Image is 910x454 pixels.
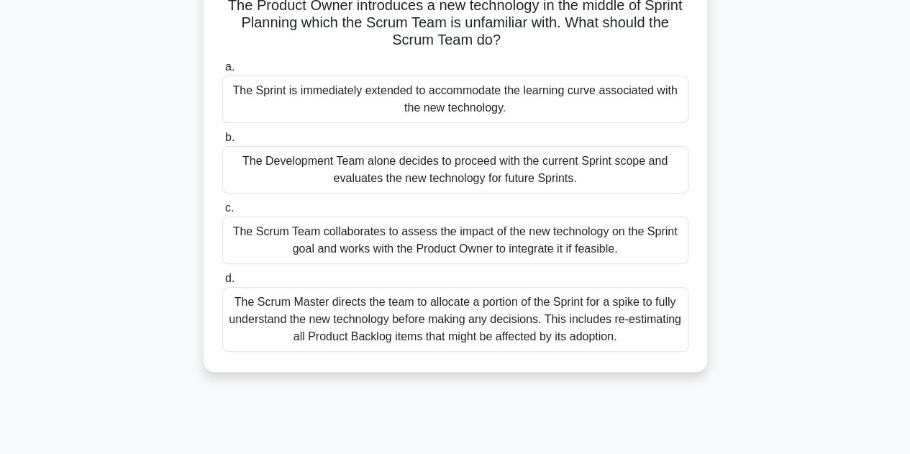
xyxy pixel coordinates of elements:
div: The Development Team alone decides to proceed with the current Sprint scope and evaluates the new... [222,146,688,194]
span: b. [225,131,235,143]
span: c. [225,201,234,214]
div: The Scrum Master directs the team to allocate a portion of the Sprint for a spike to fully unders... [222,287,688,352]
span: a. [225,60,235,73]
div: The Scrum Team collaborates to assess the impact of the new technology on the Sprint goal and wor... [222,217,688,264]
span: d. [225,272,235,284]
div: The Sprint is immediately extended to accommodate the learning curve associated with the new tech... [222,76,688,123]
